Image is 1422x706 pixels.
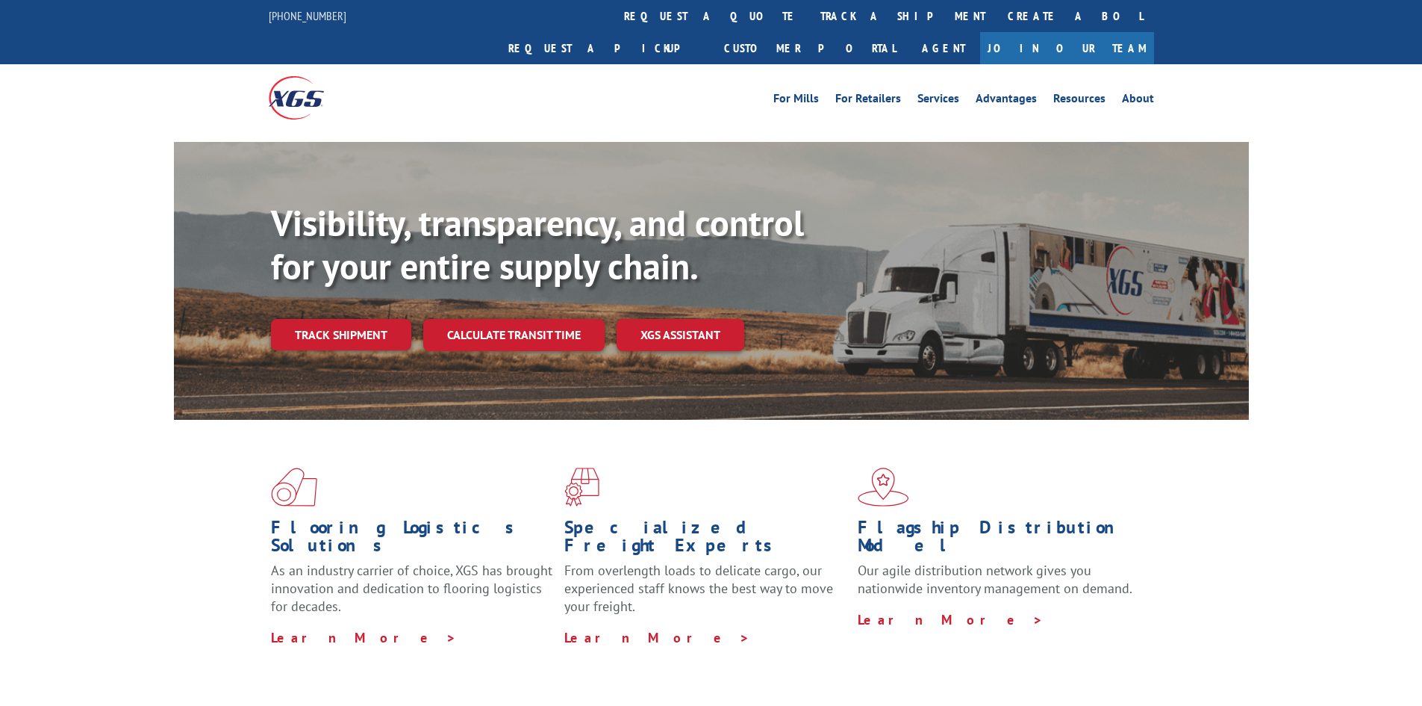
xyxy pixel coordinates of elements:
a: Join Our Team [980,32,1154,64]
img: xgs-icon-flagship-distribution-model-red [858,468,909,507]
a: Advantages [976,93,1037,109]
a: Customer Portal [713,32,907,64]
a: Learn More > [564,629,750,646]
a: Services [917,93,959,109]
span: As an industry carrier of choice, XGS has brought innovation and dedication to flooring logistics... [271,562,552,615]
img: xgs-icon-focused-on-flooring-red [564,468,599,507]
p: From overlength loads to delicate cargo, our experienced staff knows the best way to move your fr... [564,562,846,628]
h1: Flooring Logistics Solutions [271,518,553,562]
a: Agent [907,32,980,64]
a: About [1122,93,1154,109]
span: Our agile distribution network gives you nationwide inventory management on demand. [858,562,1132,597]
a: Request a pickup [497,32,713,64]
a: Learn More > [271,629,457,646]
h1: Flagship Distribution Model [858,518,1140,562]
b: Visibility, transparency, and control for your entire supply chain. [271,199,804,289]
h1: Specialized Freight Experts [564,518,846,562]
a: Calculate transit time [423,319,605,351]
img: xgs-icon-total-supply-chain-intelligence-red [271,468,317,507]
a: Track shipment [271,319,411,350]
a: [PHONE_NUMBER] [269,8,346,23]
a: XGS ASSISTANT [617,319,744,351]
a: Resources [1053,93,1106,109]
a: For Retailers [835,93,901,109]
a: Learn More > [858,611,1044,628]
a: For Mills [773,93,819,109]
